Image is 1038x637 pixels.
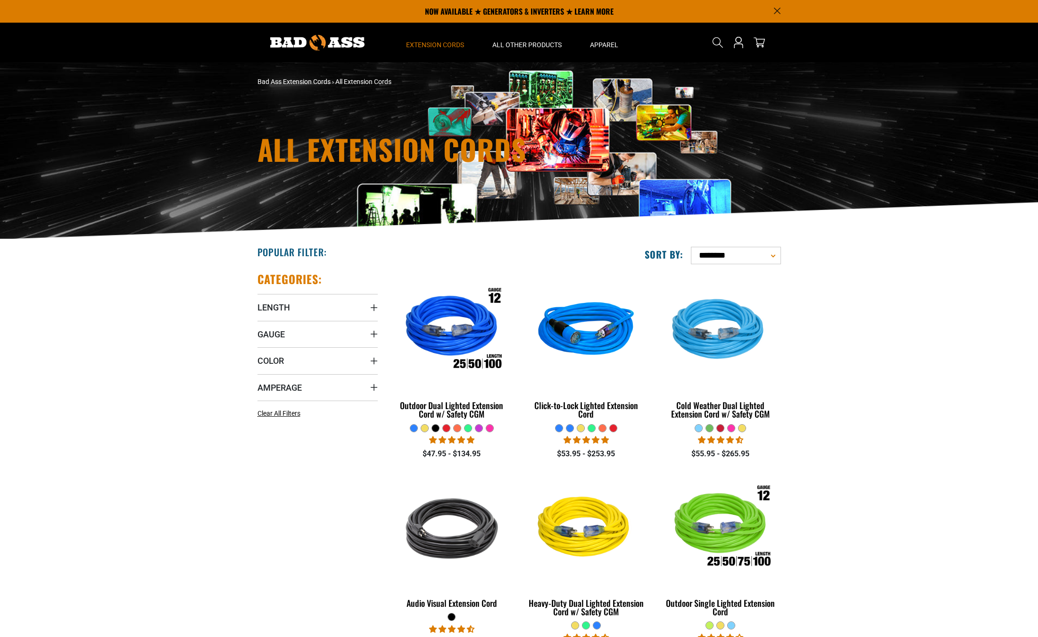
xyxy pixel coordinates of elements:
[332,78,334,85] span: ›
[526,272,646,424] a: blue Click-to-Lock Lighted Extension Cord
[492,41,562,49] span: All Other Products
[335,78,391,85] span: All Extension Cords
[429,625,474,634] span: 4.73 stars
[257,410,300,417] span: Clear All Filters
[257,272,323,286] h2: Categories:
[257,382,302,393] span: Amperage
[590,41,618,49] span: Apparel
[257,329,285,340] span: Gauge
[257,355,284,366] span: Color
[526,448,646,460] div: $53.95 - $253.95
[392,277,511,385] img: Outdoor Dual Lighted Extension Cord w/ Safety CGM
[660,599,781,616] div: Outdoor Single Lighted Extension Cord
[257,374,378,401] summary: Amperage
[576,23,632,62] summary: Apparel
[257,302,290,313] span: Length
[429,436,474,444] span: 4.81 stars
[392,401,512,418] div: Outdoor Dual Lighted Extension Cord w/ Safety CGM
[406,41,464,49] span: Extension Cords
[661,277,780,385] img: Light Blue
[645,248,683,260] label: Sort by:
[660,401,781,418] div: Cold Weather Dual Lighted Extension Cord w/ Safety CGM
[257,135,602,163] h1: All Extension Cords
[526,469,646,621] a: yellow Heavy-Duty Dual Lighted Extension Cord w/ Safety CGM
[392,599,512,607] div: Audio Visual Extension Cord
[257,77,602,87] nav: breadcrumbs
[660,272,781,424] a: Light Blue Cold Weather Dual Lighted Extension Cord w/ Safety CGM
[392,469,512,613] a: black Audio Visual Extension Cord
[564,436,609,444] span: 4.87 stars
[392,272,512,424] a: Outdoor Dual Lighted Extension Cord w/ Safety CGM Outdoor Dual Lighted Extension Cord w/ Safety CGM
[526,599,646,616] div: Heavy-Duty Dual Lighted Extension Cord w/ Safety CGM
[257,347,378,374] summary: Color
[527,474,646,582] img: yellow
[257,78,331,85] a: Bad Ass Extension Cords
[660,469,781,621] a: Outdoor Single Lighted Extension Cord Outdoor Single Lighted Extension Cord
[270,35,365,50] img: Bad Ass Extension Cords
[257,409,304,419] a: Clear All Filters
[257,294,378,320] summary: Length
[392,474,511,582] img: black
[257,321,378,347] summary: Gauge
[661,474,780,582] img: Outdoor Single Lighted Extension Cord
[527,277,646,385] img: blue
[526,401,646,418] div: Click-to-Lock Lighted Extension Cord
[257,246,327,258] h2: Popular Filter:
[392,448,512,460] div: $47.95 - $134.95
[478,23,576,62] summary: All Other Products
[660,448,781,460] div: $55.95 - $265.95
[710,35,725,50] summary: Search
[698,436,743,444] span: 4.62 stars
[392,23,478,62] summary: Extension Cords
